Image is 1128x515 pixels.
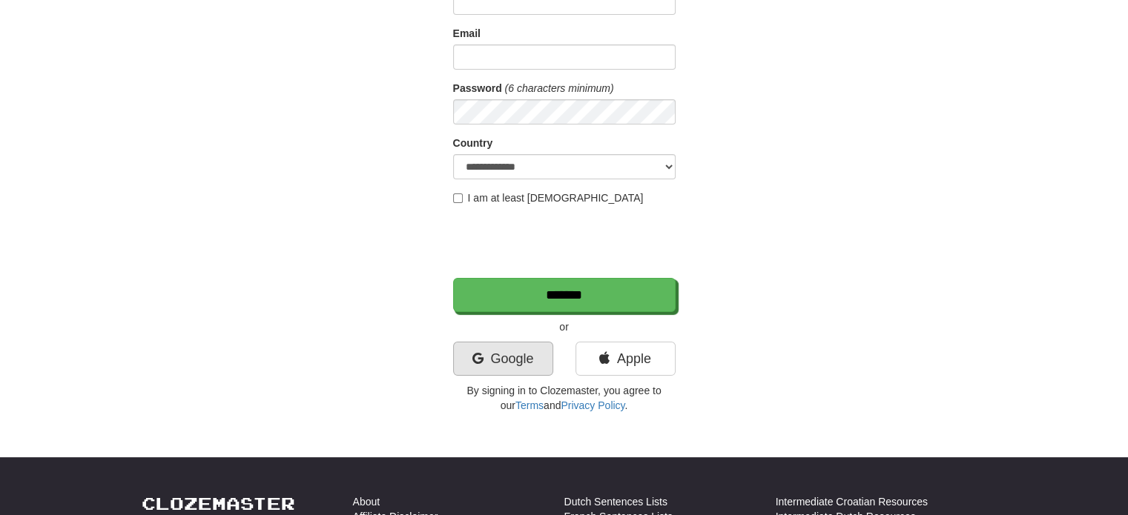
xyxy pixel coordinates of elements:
iframe: reCAPTCHA [453,213,679,270]
p: or [453,319,676,334]
label: Email [453,26,481,41]
a: Google [453,342,553,376]
input: I am at least [DEMOGRAPHIC_DATA] [453,193,463,203]
p: By signing in to Clozemaster, you agree to our and . [453,383,676,413]
a: Terms [515,399,544,411]
label: Password [453,81,502,96]
a: About [353,494,380,509]
label: Country [453,136,493,150]
a: Clozemaster [142,494,295,513]
a: Dutch Sentences Lists [564,494,667,509]
a: Intermediate Croatian Resources [776,494,928,509]
em: (6 characters minimum) [505,82,614,94]
label: I am at least [DEMOGRAPHIC_DATA] [453,190,644,205]
a: Apple [575,342,676,376]
a: Privacy Policy [561,399,624,411]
